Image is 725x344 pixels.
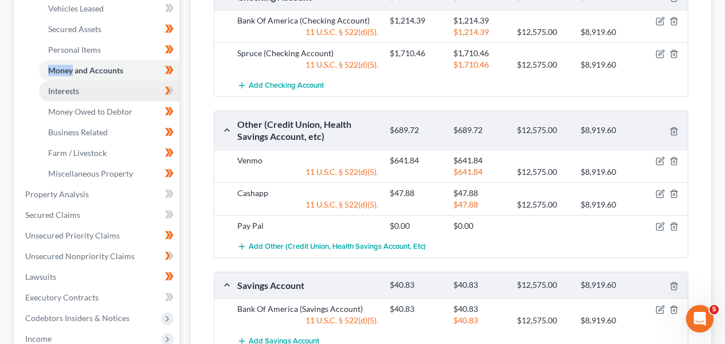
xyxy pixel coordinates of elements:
div: $0.00 [384,220,448,232]
div: $8,919.60 [575,166,638,178]
a: Unsecured Priority Claims [16,225,179,246]
button: Add Other (Credit Union, Health Savings Account, etc) [237,236,426,257]
div: $1,214.39 [384,15,448,26]
span: Property Analysis [25,189,89,199]
a: Unsecured Nonpriority Claims [16,246,179,267]
div: $641.84 [384,155,448,166]
div: Savings Account [232,279,384,291]
span: Executory Contracts [25,292,99,302]
span: Money and Accounts [48,65,123,75]
span: Interests [48,86,79,96]
div: $689.72 [384,125,448,136]
span: Miscellaneous Property [48,169,133,178]
div: $1,214.39 [448,15,511,26]
div: Other (Credit Union, Health Savings Account, etc) [232,118,384,143]
a: Farm / Livestock [39,143,179,163]
div: $12,575.00 [511,166,575,178]
div: 11 U.S.C. § 522(d)(5). [232,315,384,326]
a: Miscellaneous Property [39,163,179,184]
div: Bank Of America (Savings Account) [232,303,384,315]
div: Venmo [232,155,384,166]
div: $40.83 [448,280,511,291]
span: Farm / Livestock [48,148,107,158]
div: $47.88 [384,187,448,199]
iframe: Intercom live chat [686,305,714,333]
div: $641.84 [448,166,511,178]
span: Add Other (Credit Union, Health Savings Account, etc) [249,242,426,251]
span: Unsecured Nonpriority Claims [25,251,135,261]
div: 11 U.S.C. § 522(d)(5). [232,59,384,71]
div: $8,919.60 [575,315,638,326]
div: Spruce (Checking Account) [232,48,384,59]
a: Money Owed to Debtor [39,101,179,122]
span: 5 [710,305,719,314]
div: $12,575.00 [511,199,575,210]
div: Cashapp [232,187,384,199]
div: $12,575.00 [511,315,575,326]
div: Bank Of America (Checking Account) [232,15,384,26]
div: $8,919.60 [575,199,638,210]
div: $40.83 [384,303,448,315]
span: Add Checking Account [249,81,324,91]
div: $0.00 [448,220,511,232]
a: Property Analysis [16,184,179,205]
a: Interests [39,81,179,101]
div: $12,575.00 [511,26,575,38]
div: $641.84 [448,155,511,166]
a: Money and Accounts [39,60,179,81]
div: $40.83 [448,315,511,326]
div: $8,919.60 [575,280,638,291]
div: $47.88 [448,187,511,199]
span: Business Related [48,127,108,137]
a: Personal Items [39,40,179,60]
div: $1,710.46 [448,48,511,59]
div: $1,214.39 [448,26,511,38]
div: $12,575.00 [511,59,575,71]
span: Personal Items [48,45,101,54]
span: Income [25,334,52,343]
span: Secured Claims [25,210,80,220]
div: $1,710.46 [448,59,511,71]
a: Business Related [39,122,179,143]
div: 11 U.S.C. § 522(d)(5). [232,166,384,178]
span: Lawsuits [25,272,56,282]
span: Money Owed to Debtor [48,107,132,116]
span: Vehicles Leased [48,3,104,13]
div: $40.83 [384,280,448,291]
div: $8,919.60 [575,26,638,38]
span: Secured Assets [48,24,101,34]
div: 11 U.S.C. § 522(d)(5). [232,199,384,210]
div: $12,575.00 [511,125,575,136]
a: Executory Contracts [16,287,179,308]
button: Add Checking Account [237,75,324,96]
span: Unsecured Priority Claims [25,230,120,240]
div: $12,575.00 [511,280,575,291]
a: Lawsuits [16,267,179,287]
div: Pay Pal [232,220,384,232]
div: $8,919.60 [575,59,638,71]
div: $689.72 [448,125,511,136]
span: Codebtors Insiders & Notices [25,313,130,323]
div: 11 U.S.C. § 522(d)(5). [232,26,384,38]
div: $47.88 [448,199,511,210]
div: $1,710.46 [384,48,448,59]
a: Secured Claims [16,205,179,225]
a: Secured Assets [39,19,179,40]
div: $40.83 [448,303,511,315]
div: $8,919.60 [575,125,638,136]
